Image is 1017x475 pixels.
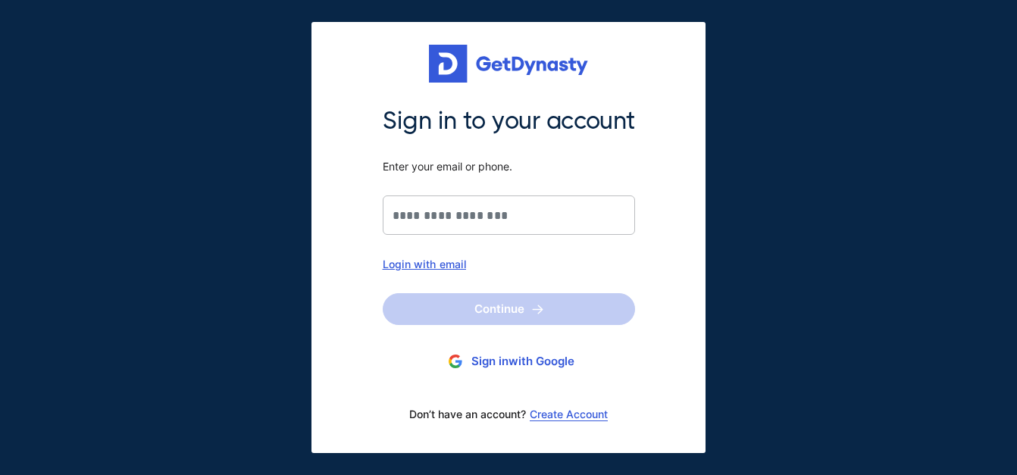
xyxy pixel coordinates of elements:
span: Enter your email or phone. [383,160,635,173]
div: Don’t have an account? [383,398,635,430]
button: Sign inwith Google [383,348,635,376]
div: Login with email [383,258,635,270]
a: Create Account [530,408,608,420]
span: Sign in to your account [383,105,635,137]
img: Get started for free with Dynasty Trust Company [429,45,588,83]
